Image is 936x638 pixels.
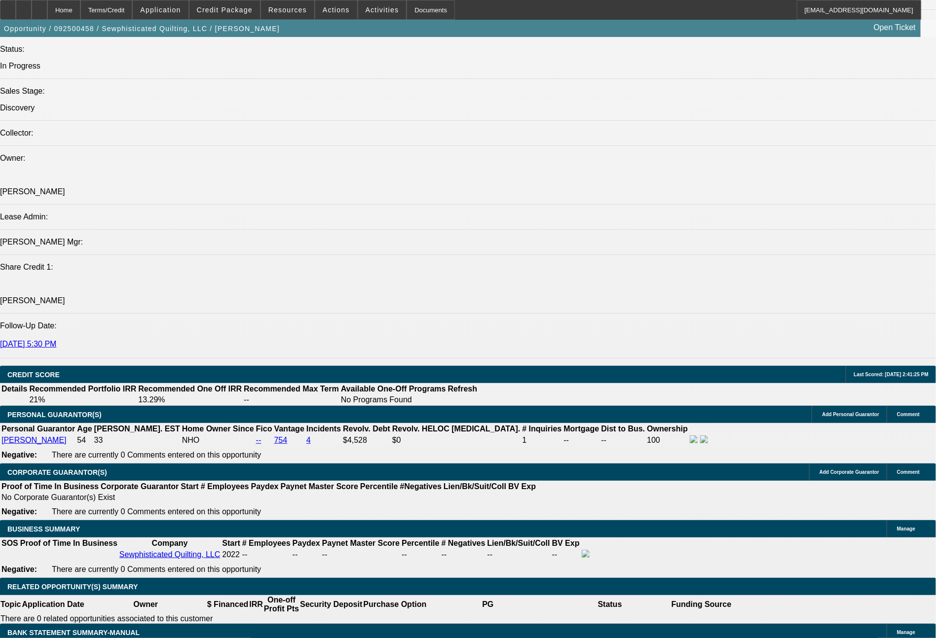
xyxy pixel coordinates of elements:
span: BANK STATEMENT SUMMARY-MANUAL [7,629,140,637]
th: Details [1,384,28,394]
th: Recommended Max Term [243,384,339,394]
span: RELATED OPPORTUNITY(S) SUMMARY [7,583,138,591]
b: Corporate Guarantor [101,482,179,491]
b: Negative: [1,565,37,573]
span: Credit Package [197,6,253,14]
button: Actions [315,0,357,19]
th: Owner [85,595,207,614]
td: $4,528 [342,435,391,446]
th: $ Financed [207,595,249,614]
button: Resources [261,0,314,19]
b: Dist to Bus. [601,425,645,433]
b: Percentile [360,482,398,491]
b: Company [152,539,188,547]
b: Revolv. HELOC [MEDICAL_DATA]. [392,425,521,433]
td: 33 [94,435,181,446]
td: -- [601,435,646,446]
b: [PERSON_NAME]. EST [94,425,180,433]
b: Negative: [1,451,37,459]
span: Comment [897,469,920,475]
span: Last Scored: [DATE] 2:41:25 PM [854,372,929,377]
th: Refresh [448,384,478,394]
span: Activities [366,6,399,14]
img: facebook-icon.png [582,550,590,558]
th: Status [549,595,671,614]
span: There are currently 0 Comments entered on this opportunity [52,507,261,516]
b: # Inquiries [522,425,562,433]
th: Funding Source [671,595,732,614]
span: Manage [897,526,915,532]
a: 4 [306,436,311,444]
button: Credit Package [189,0,260,19]
b: #Negatives [400,482,442,491]
td: No Corporate Guarantor(s) Exist [1,493,540,502]
img: facebook-icon.png [690,435,698,443]
span: -- [242,550,248,559]
b: Paynet Master Score [281,482,358,491]
td: 13.29% [138,395,242,405]
span: BUSINESS SUMMARY [7,525,80,533]
span: CORPORATE GUARANTOR(S) [7,468,107,476]
b: Lien/Bk/Suit/Coll [487,539,550,547]
b: Home Owner Since [182,425,254,433]
td: 1 [522,435,562,446]
th: Available One-Off Programs [340,384,447,394]
td: 21% [29,395,137,405]
b: Ownership [647,425,688,433]
td: No Programs Found [340,395,447,405]
th: Recommended One Off IRR [138,384,242,394]
a: 754 [274,436,288,444]
td: -- [243,395,339,405]
td: NHO [182,435,255,446]
td: $0 [392,435,521,446]
img: linkedin-icon.png [700,435,708,443]
th: Security Deposit [300,595,363,614]
span: There are currently 0 Comments entered on this opportunity [52,451,261,459]
b: Incidents [306,425,341,433]
th: Purchase Option [363,595,427,614]
span: Application [140,6,181,14]
th: Proof of Time In Business [20,538,118,548]
a: Open Ticket [870,19,920,36]
span: Actions [323,6,350,14]
a: -- [256,436,262,444]
th: PG [427,595,549,614]
b: # Employees [242,539,291,547]
span: Opportunity / 092500458 / Sewphisticated Quilting, LLC / [PERSON_NAME] [4,25,280,33]
td: -- [487,549,551,560]
b: Mortgage [564,425,599,433]
b: Personal Guarantor [1,425,75,433]
span: PERSONAL GUARANTOR(S) [7,411,102,419]
th: Proof of Time In Business [1,482,99,492]
b: # Employees [201,482,249,491]
b: Fico [256,425,272,433]
td: -- [563,435,600,446]
a: [PERSON_NAME] [1,436,67,444]
th: Application Date [21,595,84,614]
span: CREDIT SCORE [7,371,60,379]
b: Percentile [402,539,439,547]
b: Negative: [1,507,37,516]
th: Recommended Portfolio IRR [29,384,137,394]
b: Revolv. Debt [343,425,390,433]
td: 100 [646,435,688,446]
th: SOS [1,538,19,548]
button: Application [133,0,188,19]
span: Comment [897,412,920,417]
span: Manage [897,630,915,635]
button: Activities [358,0,407,19]
td: -- [552,549,580,560]
th: IRR [249,595,263,614]
span: Resources [268,6,307,14]
b: BV Exp [552,539,580,547]
span: Add Corporate Guarantor [820,469,879,475]
b: Paynet Master Score [322,539,400,547]
div: -- [322,550,400,559]
th: One-off Profit Pts [263,595,300,614]
b: Paydex [293,539,320,547]
b: # Negatives [442,539,486,547]
b: BV Exp [508,482,536,491]
div: -- [442,550,486,559]
div: -- [402,550,439,559]
b: Start [181,482,198,491]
